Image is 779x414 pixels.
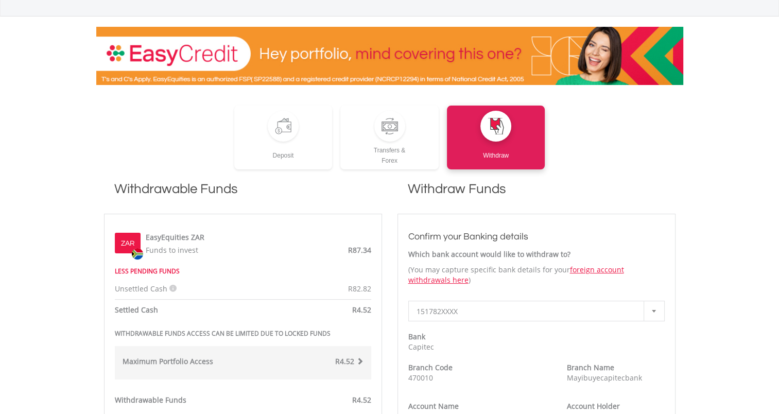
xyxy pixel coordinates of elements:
[121,238,134,249] label: ZAR
[146,232,204,243] label: EasyEquities ZAR
[408,332,425,341] strong: Bank
[408,401,459,411] strong: Account Name
[447,106,545,169] a: Withdraw
[340,142,439,166] div: Transfers & Forex
[132,248,143,260] img: zar.png
[408,373,433,383] span: 470010
[397,180,676,209] h1: Withdraw Funds
[115,305,158,315] strong: Settled Cash
[115,395,186,405] strong: Withdrawable Funds
[115,284,167,294] span: Unsettled Cash
[146,245,198,255] span: Funds to invest
[234,106,333,169] a: Deposit
[123,356,213,366] strong: Maximum Portfolio Access
[408,342,434,352] span: Capitec
[348,245,371,255] span: R87.34
[96,27,683,85] img: EasyCredit Promotion Banner
[335,356,354,366] span: R4.52
[408,265,665,285] p: (You may capture specific bank details for your )
[417,301,641,322] span: 151782XXXX
[104,180,382,209] h1: Withdrawable Funds
[340,106,439,169] a: Transfers &Forex
[447,142,545,161] div: Withdraw
[115,267,180,275] strong: LESS PENDING FUNDS
[408,265,624,285] a: foreign account withdrawals here
[567,401,620,411] strong: Account Holder
[408,249,570,259] strong: Which bank account would like to withdraw to?
[348,284,371,294] span: R82.82
[567,373,642,383] span: Mayibuyecapitecbank
[567,363,614,372] strong: Branch Name
[115,329,331,338] strong: WITHDRAWABLE FUNDS ACCESS CAN BE LIMITED DUE TO LOCKED FUNDS
[352,395,371,405] span: R4.52
[408,363,453,372] strong: Branch Code
[408,230,665,244] h3: Confirm your Banking details
[234,142,333,161] div: Deposit
[352,305,371,315] span: R4.52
